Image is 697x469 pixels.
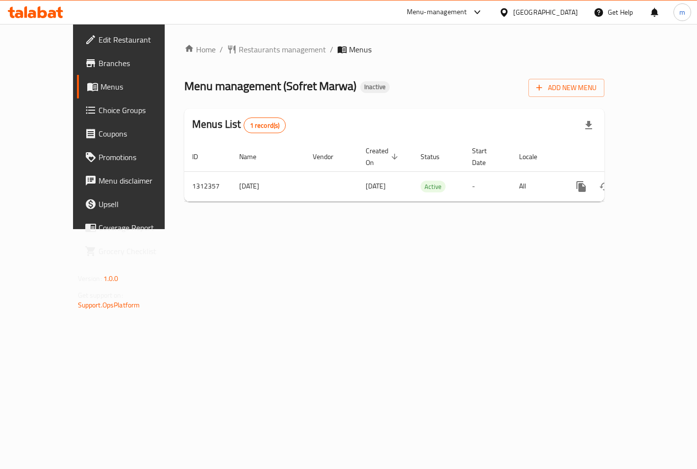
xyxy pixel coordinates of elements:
span: Coupons [99,128,181,140]
span: ID [192,151,211,163]
span: Menus [100,81,181,93]
span: Get support on: [78,289,123,302]
td: [DATE] [231,171,305,201]
table: enhanced table [184,142,672,202]
span: Start Date [472,145,499,168]
td: - [464,171,511,201]
a: Promotions [77,145,189,169]
span: Vendor [313,151,346,163]
span: Promotions [99,151,181,163]
span: [DATE] [366,180,386,192]
span: Status [421,151,452,163]
div: Inactive [360,81,390,93]
div: [GEOGRAPHIC_DATA] [513,7,578,18]
td: All [511,171,562,201]
button: Add New Menu [528,79,604,97]
span: Name [239,151,269,163]
span: Grocery Checklist [99,245,181,257]
span: Choice Groups [99,104,181,116]
a: Branches [77,51,189,75]
a: Menu disclaimer [77,169,189,192]
a: Choice Groups [77,98,189,122]
li: / [330,44,333,55]
span: Menu disclaimer [99,175,181,187]
span: Created On [366,145,401,168]
span: Restaurants management [239,44,326,55]
span: Edit Restaurant [99,34,181,46]
a: Upsell [77,192,189,216]
a: Home [184,44,216,55]
button: more [570,175,593,198]
span: Menu management ( Sofret Marwa ) [184,75,356,97]
span: m [679,7,685,18]
a: Coupons [77,122,189,145]
span: 1 record(s) [244,121,286,130]
span: Coverage Report [99,222,181,234]
a: Grocery Checklist [77,239,189,263]
span: Locale [519,151,550,163]
th: Actions [562,142,672,172]
div: Total records count [244,117,286,133]
button: Change Status [593,175,617,198]
div: Menu-management [407,6,467,18]
li: / [220,44,223,55]
a: Restaurants management [227,44,326,55]
a: Edit Restaurant [77,28,189,51]
span: Active [421,181,446,192]
h2: Menus List [192,117,286,133]
a: Menus [77,75,189,98]
td: 1312357 [184,171,231,201]
a: Support.OpsPlatform [78,299,140,311]
span: Branches [99,57,181,69]
span: Add New Menu [536,82,597,94]
div: Export file [577,114,600,137]
span: Menus [349,44,372,55]
span: Version: [78,272,102,285]
span: Inactive [360,83,390,91]
nav: breadcrumb [184,44,604,55]
a: Coverage Report [77,216,189,239]
span: 1.0.0 [103,272,119,285]
span: Upsell [99,198,181,210]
